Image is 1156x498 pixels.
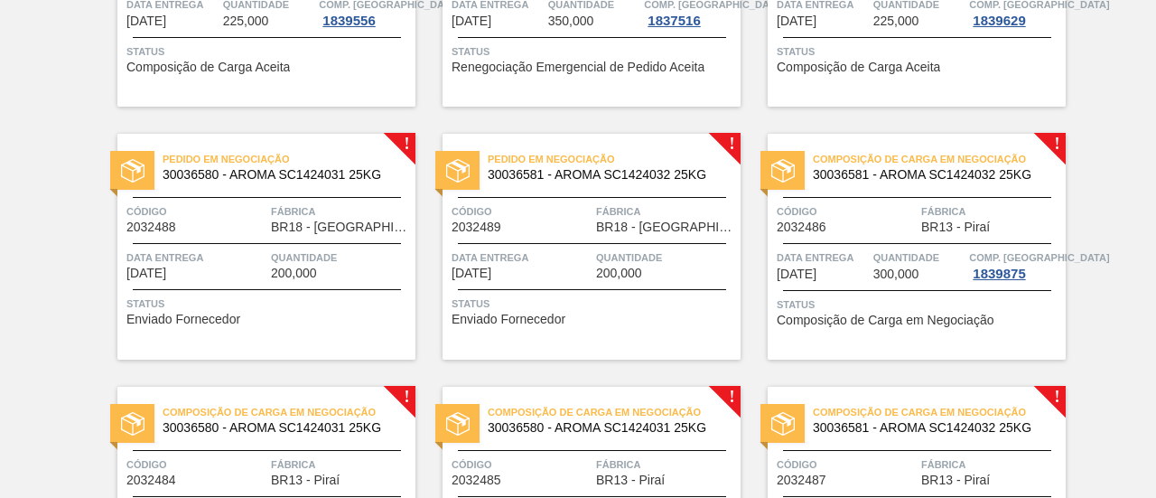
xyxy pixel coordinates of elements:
span: Status [126,295,411,313]
span: Pedido em Negociação [163,150,415,168]
span: Data entrega [452,249,592,267]
span: 30036581 - AROMA SC1424032 25KG [488,168,726,182]
span: Fábrica [271,456,411,474]
span: Composição de Carga em Negociação [488,403,741,421]
span: BR13 - Piraí [921,474,990,487]
span: 2032484 [126,474,176,487]
span: 30036581 - AROMA SC1424032 25KG [813,421,1051,435]
span: Código [452,202,592,221]
span: Fábrica [271,202,411,221]
span: 2032489 [452,221,501,234]
span: Status [452,42,736,61]
span: BR13 - Piraí [921,221,990,234]
span: Composição de Carga em Negociação [163,403,415,421]
span: Código [777,202,917,221]
span: 200,000 [271,267,317,280]
span: BR18 - Pernambuco [271,221,411,234]
span: Composição de Carga em Negociação [813,403,1066,421]
span: 26/11/2025 [452,267,491,280]
span: BR13 - Piraí [596,474,665,487]
span: 225,000 [873,14,919,28]
span: Data entrega [777,249,869,267]
span: Fábrica [596,202,736,221]
span: Fábrica [921,456,1061,474]
img: status [771,412,795,436]
span: Composição de Carga Aceita [777,61,940,74]
span: 2032487 [777,474,826,487]
a: !statusPedido em Negociação30036580 - AROMA SC1424031 25KGCódigo2032488FábricaBR18 - [GEOGRAPHIC_... [90,134,415,360]
span: 30036581 - AROMA SC1424032 25KG [813,168,1051,182]
img: status [771,159,795,183]
img: status [446,159,470,183]
span: Código [777,456,917,474]
span: Código [126,456,266,474]
span: 26/11/2025 [777,268,816,281]
span: 225,000 [223,14,269,28]
span: 2032486 [777,221,826,234]
span: Quantidade [873,249,965,267]
a: !statusPedido em Negociação30036581 - AROMA SC1424032 25KGCódigo2032489FábricaBR18 - [GEOGRAPHIC_... [415,134,741,360]
span: Fábrica [596,456,736,474]
span: 200,000 [596,267,642,280]
span: BR13 - Piraí [271,474,340,487]
a: Comp. [GEOGRAPHIC_DATA]1839875 [969,249,1061,281]
span: 19/11/2025 [126,14,166,28]
span: Enviado Fornecedor [126,313,240,326]
span: Renegociação Emergencial de Pedido Aceita [452,61,704,74]
span: 2032485 [452,474,501,487]
img: status [446,412,470,436]
span: Pedido em Negociação [488,150,741,168]
span: 19/11/2025 [777,14,816,28]
span: Enviado Fornecedor [452,313,565,326]
span: BR18 - Pernambuco [596,221,736,234]
a: !statusComposição de Carga em Negociação30036581 - AROMA SC1424032 25KGCódigo2032486FábricaBR13 -... [741,134,1066,360]
span: 30036580 - AROMA SC1424031 25KG [163,421,401,435]
div: 1839875 [969,267,1029,281]
div: 1839629 [969,14,1029,28]
span: Quantidade [596,249,736,267]
div: 1837516 [644,14,704,28]
span: Composição de Carga em Negociação [777,314,993,327]
span: 300,000 [873,268,919,281]
span: Status [777,296,1061,314]
span: Status [452,295,736,313]
span: 30036580 - AROMA SC1424031 25KG [488,421,726,435]
div: 1839556 [319,14,378,28]
span: Composição de Carga em Negociação [813,150,1066,168]
span: Código [126,202,266,221]
span: Código [452,456,592,474]
span: Comp. Carga [969,249,1109,267]
span: Quantidade [271,249,411,267]
span: 26/11/2025 [126,267,166,280]
span: 30036580 - AROMA SC1424031 25KG [163,168,401,182]
span: 2032488 [126,221,176,234]
img: status [121,412,144,436]
span: Status [777,42,1061,61]
span: Fábrica [921,202,1061,221]
span: Data entrega [126,249,266,267]
img: status [121,159,144,183]
span: Status [126,42,411,61]
span: 350,000 [548,14,594,28]
span: 19/11/2025 [452,14,491,28]
span: Composição de Carga Aceita [126,61,290,74]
